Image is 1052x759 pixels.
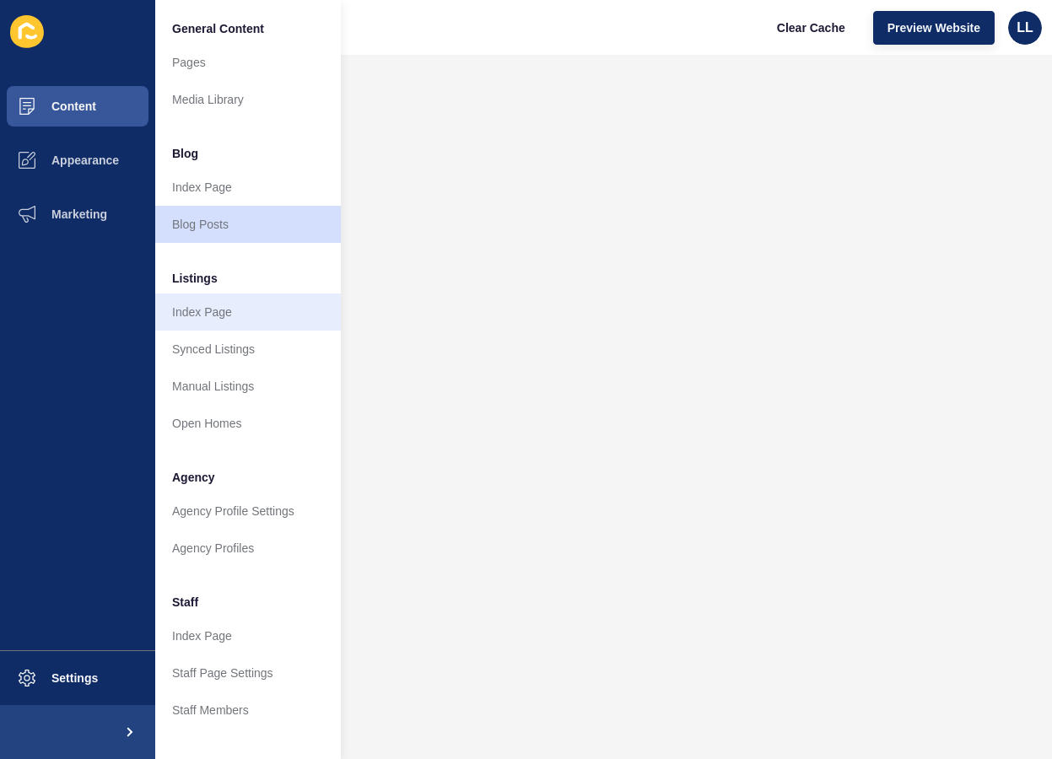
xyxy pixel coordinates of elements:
a: Media Library [155,81,341,118]
button: Preview Website [873,11,995,45]
span: Preview Website [887,19,980,36]
a: Synced Listings [155,331,341,368]
a: Index Page [155,169,341,206]
a: Manual Listings [155,368,341,405]
a: Staff Members [155,692,341,729]
a: Index Page [155,617,341,654]
a: Pages [155,44,341,81]
a: Agency Profile Settings [155,493,341,530]
a: Agency Profiles [155,530,341,567]
span: Agency [172,469,215,486]
span: Staff [172,594,198,611]
span: Clear Cache [777,19,845,36]
a: Blog Posts [155,206,341,243]
a: Open Homes [155,405,341,442]
span: General Content [172,20,264,37]
span: LL [1017,19,1033,36]
button: Clear Cache [763,11,860,45]
span: Blog [172,145,198,162]
span: Listings [172,270,218,287]
a: Index Page [155,293,341,331]
a: Staff Page Settings [155,654,341,692]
